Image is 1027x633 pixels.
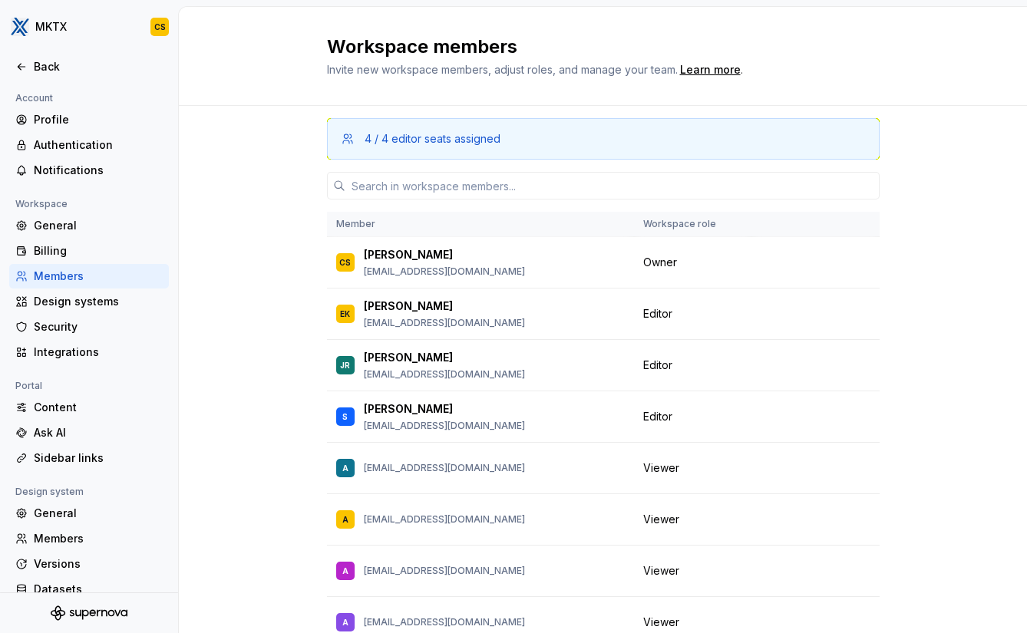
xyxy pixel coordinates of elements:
span: Owner [643,255,677,270]
div: General [34,218,163,233]
input: Search in workspace members... [345,172,880,199]
a: Security [9,315,169,339]
p: [EMAIL_ADDRESS][DOMAIN_NAME] [364,368,525,381]
a: Integrations [9,340,169,364]
div: Portal [9,377,48,395]
a: Design systems [9,289,169,314]
button: MKTXCS [3,10,175,44]
a: Notifications [9,158,169,183]
div: Workspace [9,195,74,213]
div: Design systems [34,294,163,309]
span: Editor [643,358,672,373]
a: Sidebar links [9,446,169,470]
span: Invite new workspace members, adjust roles, and manage your team. [327,63,678,76]
div: Integrations [34,345,163,360]
a: Learn more [680,62,741,77]
img: 6599c211-2218-4379-aa47-474b768e6477.png [11,18,29,36]
span: Editor [643,409,672,424]
a: Members [9,264,169,288]
span: Viewer [643,563,679,579]
div: A [342,615,348,630]
a: General [9,213,169,238]
p: [PERSON_NAME] [364,247,453,262]
div: General [34,506,163,521]
div: Datasets [34,582,163,597]
p: [EMAIL_ADDRESS][DOMAIN_NAME] [364,420,525,432]
span: Editor [643,306,672,321]
a: Members [9,526,169,551]
div: A [342,460,348,476]
th: Workspace role [634,212,751,237]
th: Member [327,212,634,237]
span: Viewer [643,615,679,630]
a: Content [9,395,169,420]
div: Account [9,89,59,107]
a: Versions [9,552,169,576]
div: A [342,512,348,527]
p: [EMAIL_ADDRESS][DOMAIN_NAME] [364,565,525,577]
div: Notifications [34,163,163,178]
span: Viewer [643,512,679,527]
div: Content [34,400,163,415]
div: Authentication [34,137,163,153]
div: Sidebar links [34,450,163,466]
div: Members [34,531,163,546]
div: A [342,563,348,579]
div: Profile [34,112,163,127]
div: MKTX [35,19,67,35]
a: Ask AI [9,420,169,445]
div: EK [340,306,350,321]
div: CS [339,255,351,270]
div: Members [34,269,163,284]
a: Profile [9,107,169,132]
div: Versions [34,556,163,572]
p: [EMAIL_ADDRESS][DOMAIN_NAME] [364,616,525,628]
p: [PERSON_NAME] [364,350,453,365]
p: [PERSON_NAME] [364,401,453,417]
span: . [678,64,743,76]
h2: Workspace members [327,35,861,59]
div: Design system [9,483,90,501]
a: Billing [9,239,169,263]
div: Ask AI [34,425,163,440]
p: [EMAIL_ADDRESS][DOMAIN_NAME] [364,462,525,474]
a: Datasets [9,577,169,602]
p: [EMAIL_ADDRESS][DOMAIN_NAME] [364,265,525,278]
div: CS [154,21,166,33]
p: [EMAIL_ADDRESS][DOMAIN_NAME] [364,317,525,329]
span: Viewer [643,460,679,476]
div: Security [34,319,163,335]
svg: Supernova Logo [51,605,127,621]
div: 4 / 4 editor seats assigned [365,131,500,147]
a: Back [9,54,169,79]
div: S [342,409,348,424]
p: [PERSON_NAME] [364,298,453,314]
a: General [9,501,169,526]
p: [EMAIL_ADDRESS][DOMAIN_NAME] [364,513,525,526]
div: Billing [34,243,163,259]
a: Authentication [9,133,169,157]
div: Back [34,59,163,74]
div: JR [340,358,350,373]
